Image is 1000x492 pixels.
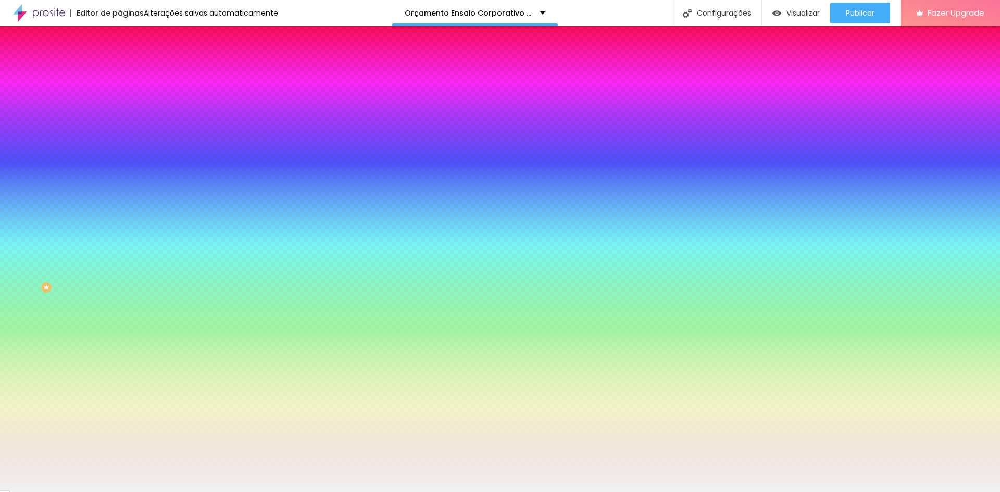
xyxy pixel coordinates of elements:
span: Publicar [846,9,874,17]
img: view-1.svg [772,9,781,18]
button: Publicar [830,3,890,23]
p: Orçamento Ensaio Corporativo Masculino [405,9,532,17]
button: Visualizar [762,3,830,23]
div: Alterações salvas automaticamente [144,9,278,17]
span: Visualizar [786,9,820,17]
span: Fazer Upgrade [928,8,984,17]
img: Icone [683,9,692,18]
div: Editor de páginas [70,9,144,17]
